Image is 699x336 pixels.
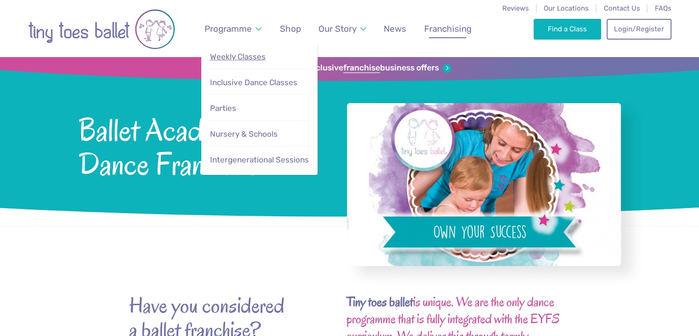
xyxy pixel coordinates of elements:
[209,124,309,144] a: Nursery & Schools
[210,78,297,87] span: Inclusive Dance Classes
[347,293,413,311] b: Tiny toes ballet
[544,4,589,12] a: Our Locations
[209,47,309,67] a: Weekly Classes
[210,129,278,139] span: Nursery & Schools
[424,23,472,34] span: Franchising
[210,155,309,164] span: Intergenerational Sessions
[347,295,413,310] a: Tiny toes ballet
[209,73,309,93] a: Inclusive Dance Classes
[655,4,671,12] a: FAQs
[209,150,309,170] a: Intergenerational Sessions
[28,6,175,52] img: tiny toes ballet
[318,23,357,34] span: Our Story
[205,23,252,34] span: Programme
[314,18,370,40] a: Our Story
[502,4,529,12] a: Reviews
[420,18,476,40] a: Franchising
[200,18,266,40] a: Programme
[380,18,411,40] a: News
[210,104,236,113] span: Parties
[209,98,309,118] a: Parties
[280,23,301,34] span: Shop
[534,19,601,39] a: Find a Class
[343,63,380,73] strong: franchise
[248,63,451,73] a: Sign up for our exclusivefranchisebusiness offers
[210,52,266,61] span: Weekly Classes
[275,18,305,40] a: Shop
[607,19,671,39] a: Login/Register
[603,4,640,12] a: Contact Us
[79,110,323,181] span: Ballet Academy - Dance Franchise
[384,23,406,34] span: News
